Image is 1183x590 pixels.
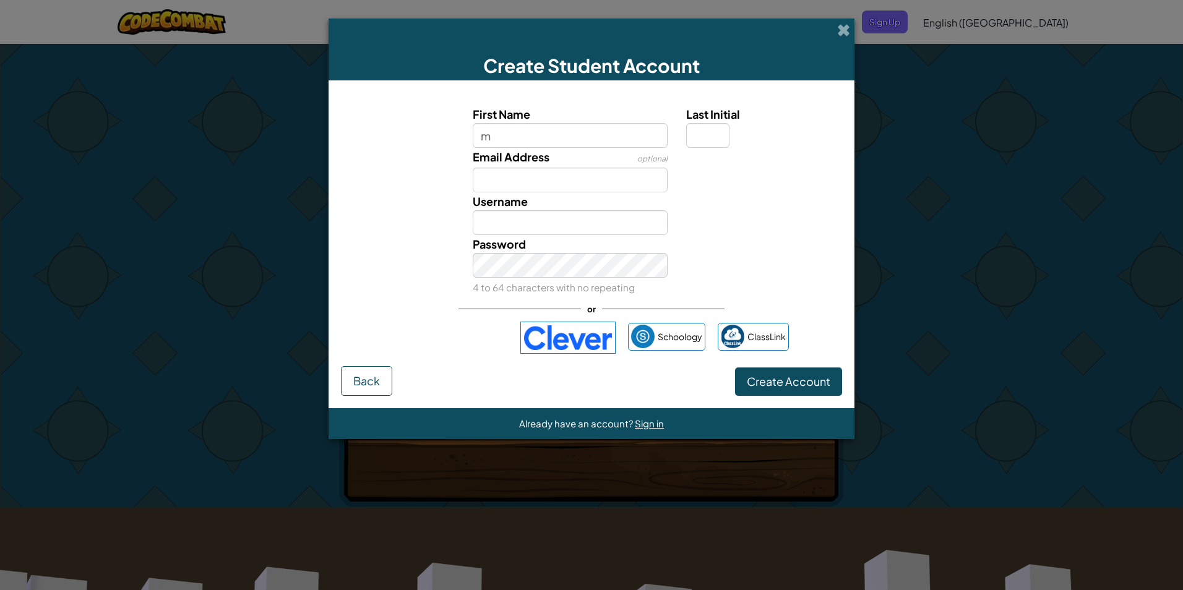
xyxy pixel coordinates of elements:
[635,417,664,429] a: Sign in
[473,107,530,121] span: First Name
[473,194,528,208] span: Username
[473,237,526,251] span: Password
[631,325,655,348] img: schoology.png
[747,328,786,346] span: ClassLink
[721,325,744,348] img: classlink-logo-small.png
[747,374,830,388] span: Create Account
[483,54,700,77] span: Create Student Account
[473,150,549,164] span: Email Address
[341,366,392,396] button: Back
[686,107,740,121] span: Last Initial
[735,367,842,396] button: Create Account
[658,328,702,346] span: Schoology
[637,154,668,163] span: optional
[519,417,635,429] span: Already have an account?
[353,374,380,388] span: Back
[473,281,635,293] small: 4 to 64 characters with no repeating
[581,300,602,318] span: or
[520,322,616,354] img: clever-logo-blue.png
[389,324,514,351] iframe: Sign in with Google Button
